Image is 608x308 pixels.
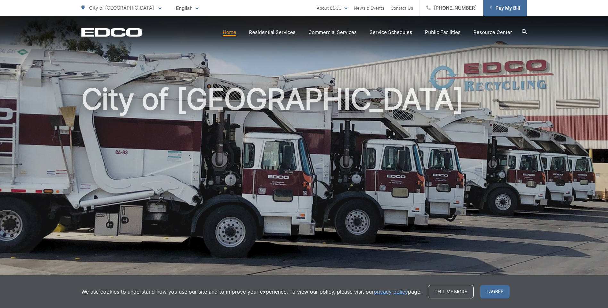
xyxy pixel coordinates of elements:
[81,288,421,296] p: We use cookies to understand how you use our site and to improve your experience. To view our pol...
[473,28,512,36] a: Resource Center
[81,28,142,37] a: EDCD logo. Return to the homepage.
[81,83,527,286] h1: City of [GEOGRAPHIC_DATA]
[391,4,413,12] a: Contact Us
[171,3,204,14] span: English
[89,5,154,11] span: City of [GEOGRAPHIC_DATA]
[223,28,236,36] a: Home
[354,4,384,12] a: News & Events
[428,285,474,298] a: Tell me more
[249,28,296,36] a: Residential Services
[317,4,347,12] a: About EDCO
[425,28,461,36] a: Public Facilities
[490,4,520,12] span: Pay My Bill
[480,285,510,298] span: I agree
[374,288,408,296] a: privacy policy
[308,28,357,36] a: Commercial Services
[370,28,412,36] a: Service Schedules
